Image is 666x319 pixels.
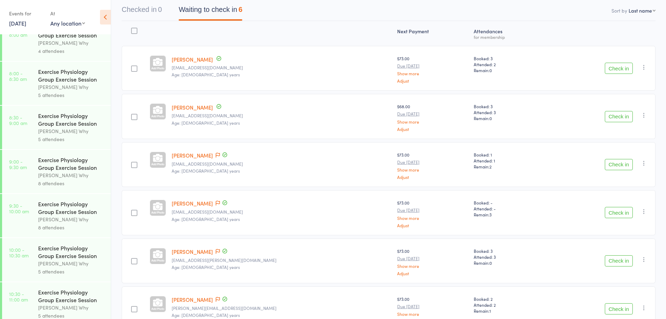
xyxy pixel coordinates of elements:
[474,211,543,217] span: Remain:
[605,159,633,170] button: Check in
[474,55,543,61] span: Booked: 3
[397,256,468,261] small: Due [DATE]
[172,306,392,311] small: paul.reading51@gmail.com
[9,159,27,170] time: 9:00 - 9:30 am
[474,109,543,115] span: Attended: 3
[397,103,468,131] div: $68.00
[397,200,468,227] div: $73.00
[489,211,492,217] span: 3
[2,238,111,282] a: 10:00 -10:30 amExercise Physiology Group Exercise Session[PERSON_NAME] Why5 attendees
[474,158,543,164] span: Attended: 1
[471,24,546,43] div: Atten­dances
[397,111,468,116] small: Due [DATE]
[474,254,543,260] span: Attended: 3
[9,19,26,27] a: [DATE]
[38,288,105,304] div: Exercise Physiology Group Exercise Session
[38,91,105,99] div: 5 attendees
[397,119,468,124] a: Show more
[38,304,105,312] div: [PERSON_NAME] Why
[172,248,213,255] a: [PERSON_NAME]
[38,127,105,135] div: [PERSON_NAME] Why
[38,39,105,47] div: [PERSON_NAME] Why
[397,55,468,83] div: $73.00
[9,291,28,302] time: 10:30 - 11:00 am
[179,2,242,21] button: Waiting to check in6
[397,248,468,276] div: $73.00
[9,115,27,126] time: 8:30 - 9:00 am
[489,260,492,266] span: 0
[9,247,29,258] time: 10:00 - 10:30 am
[397,312,468,316] a: Show more
[172,216,240,222] span: Age: [DEMOGRAPHIC_DATA] years
[605,255,633,266] button: Check in
[489,308,491,314] span: 1
[38,215,105,223] div: [PERSON_NAME] Why
[629,7,652,14] div: Last name
[489,67,492,73] span: 0
[397,160,468,165] small: Due [DATE]
[397,264,468,268] a: Show more
[38,179,105,187] div: 8 attendees
[397,271,468,276] a: Adjust
[50,8,85,19] div: At
[397,78,468,83] a: Adjust
[474,200,543,206] span: Booked: -
[38,171,105,179] div: [PERSON_NAME] Why
[172,113,392,118] small: gaibrown24@gmail.com
[474,152,543,158] span: Booked: 1
[474,103,543,109] span: Booked: 3
[2,106,111,149] a: 8:30 -9:00 amExercise Physiology Group Exercise Session[PERSON_NAME] Why5 attendees
[172,56,213,63] a: [PERSON_NAME]
[474,302,543,308] span: Attended: 2
[38,68,105,83] div: Exercise Physiology Group Exercise Session
[38,259,105,268] div: [PERSON_NAME] Why
[38,83,105,91] div: [PERSON_NAME] Why
[172,104,213,111] a: [PERSON_NAME]
[172,65,392,70] small: keithbarton@tpg.com.au
[474,61,543,67] span: Attended: 2
[172,264,240,270] span: Age: [DEMOGRAPHIC_DATA] years
[172,312,240,318] span: Age: [DEMOGRAPHIC_DATA] years
[172,168,240,174] span: Age: [DEMOGRAPHIC_DATA] years
[172,258,392,263] small: manooshag.nazarian@bigpond.com
[397,208,468,213] small: Due [DATE]
[9,26,27,37] time: 7:30 - 8:00 am
[38,223,105,231] div: 8 attendees
[38,112,105,127] div: Exercise Physiology Group Exercise Session
[172,161,392,166] small: glendapbutler@yahoo.com.au
[474,248,543,254] span: Booked: 3
[2,18,111,61] a: 7:30 -8:00 amExercise Physiology Group Exercise Session[PERSON_NAME] Why4 attendees
[474,296,543,302] span: Booked: 2
[474,164,543,169] span: Remain:
[172,209,392,214] small: janmathers63@hotmail.com
[397,304,468,309] small: Due [DATE]
[2,194,111,237] a: 9:30 -10:00 amExercise Physiology Group Exercise Session[PERSON_NAME] Why8 attendees
[172,296,213,303] a: [PERSON_NAME]
[9,203,29,214] time: 9:30 - 10:00 am
[397,63,468,68] small: Due [DATE]
[397,223,468,228] a: Adjust
[238,6,242,13] div: 6
[397,216,468,220] a: Show more
[474,35,543,39] div: for membership
[397,175,468,179] a: Adjust
[122,2,162,21] button: Checked in0
[38,47,105,55] div: 4 attendees
[38,244,105,259] div: Exercise Physiology Group Exercise Session
[172,152,213,159] a: [PERSON_NAME]
[474,115,543,121] span: Remain:
[38,156,105,171] div: Exercise Physiology Group Exercise Session
[474,260,543,266] span: Remain:
[2,62,111,105] a: 8:00 -8:30 amExercise Physiology Group Exercise Session[PERSON_NAME] Why5 attendees
[474,308,543,314] span: Remain:
[605,111,633,122] button: Check in
[397,167,468,172] a: Show more
[9,8,43,19] div: Events for
[38,135,105,143] div: 5 attendees
[2,150,111,193] a: 9:00 -9:30 amExercise Physiology Group Exercise Session[PERSON_NAME] Why8 attendees
[611,7,627,14] label: Sort by
[474,206,543,211] span: Attended: -
[158,6,162,13] div: 0
[394,24,471,43] div: Next Payment
[38,200,105,215] div: Exercise Physiology Group Exercise Session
